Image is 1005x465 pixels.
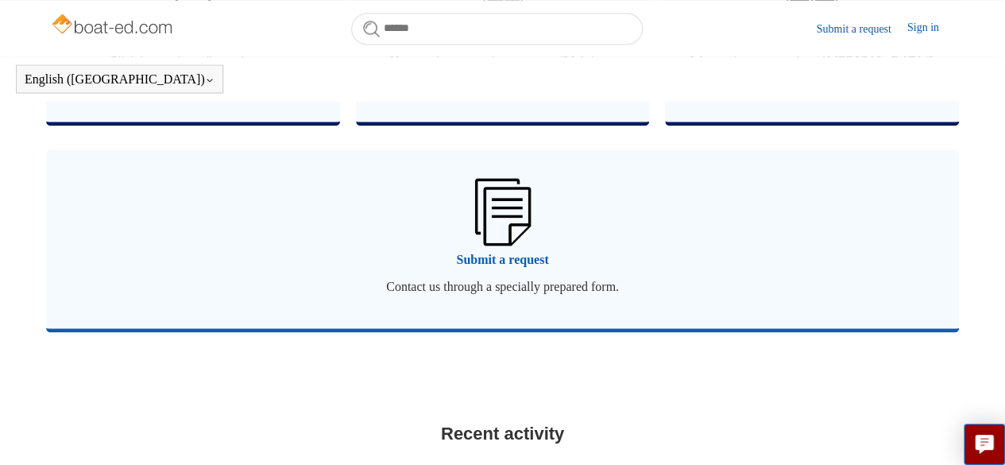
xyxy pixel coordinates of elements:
a: Sign in [907,19,955,38]
a: Submit a request Contact us through a specially prepared form. [46,149,959,328]
h2: Recent activity [50,420,955,446]
a: Submit a request [817,21,907,37]
button: Live chat [964,424,1005,465]
span: Submit a request [70,250,935,269]
span: Contact us through a specially prepared form. [70,277,935,296]
button: English ([GEOGRAPHIC_DATA]) [25,72,215,87]
input: Search [351,13,643,45]
img: 01HZPCYW3NK71669VZTW7XY4G9 [474,178,530,245]
img: Boat-Ed Help Center home page [50,10,176,41]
